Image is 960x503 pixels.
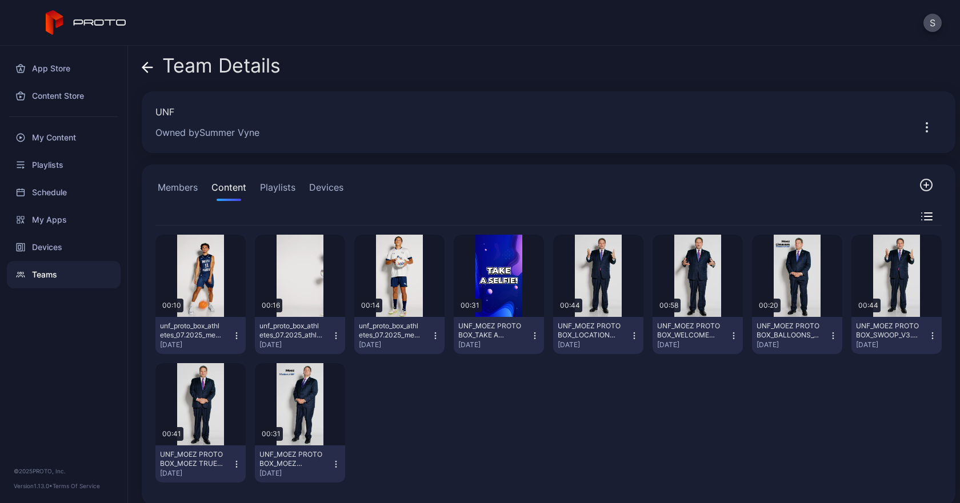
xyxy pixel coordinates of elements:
div: [DATE] [458,340,530,349]
span: Version 1.13.0 • [14,482,53,489]
button: UNF_MOEZ PROTO BOX_SWOOP_V3.mp4[DATE] [851,317,942,354]
button: UNF_MOEZ PROTO BOX_TAKE A SELFIE_V1.mp4[DATE] [454,317,544,354]
button: UNF_MOEZ PROTO BOX_LOCATION LOCATION LOCATION_V1.mp4[DATE] [553,317,643,354]
button: unf_proto_box_athletes_07.2025_athlete_walk-through_1_v1 (2160p).mp4[DATE] [255,317,345,354]
div: © 2025 PROTO, Inc. [14,466,114,476]
div: unf_proto_box_athletes_07.2025_men's_basketball_player_feature_1_v1 (2160p).mp4 [160,321,223,340]
button: Content [209,178,249,201]
div: Team Details [142,55,281,82]
div: [DATE] [856,340,928,349]
button: UNF_MOEZ PROTO BOX_WELCOME TO THE NEST_V1.mp4[DATE] [653,317,743,354]
a: My Apps [7,206,121,234]
button: Playlists [258,178,298,201]
div: Owned by Summer Vyne [155,126,898,139]
button: unf_proto_box_athletes_07.2025_men's_soccer_player_speaking_feature_1_v1 (2160p).mp4[DATE] [354,317,445,354]
div: UNF_MOEZ PROTO BOX_WELCOME TO THE NEST_V1.mp4 [657,321,720,340]
div: UNF_MOEZ PROTO BOX_MOEZ TRUE NORTH_V1.mp4 [160,450,223,468]
a: My Content [7,124,121,151]
div: UNF_MOEZ PROTO BOX_MOEZ OFFICE_V2.mp4 [259,450,322,468]
button: Devices [307,178,346,201]
a: Teams [7,261,121,288]
button: UNF_MOEZ PROTO BOX_BALLOONS_V2.mp4[DATE] [752,317,842,354]
div: UNF_MOEZ PROTO BOX_LOCATION LOCATION LOCATION_V1.mp4 [558,321,621,340]
div: [DATE] [160,469,232,478]
a: Terms Of Service [53,482,100,489]
a: Content Store [7,82,121,110]
a: Playlists [7,151,121,179]
div: UNF_MOEZ PROTO BOX_BALLOONS_V2.mp4 [757,321,819,340]
div: UNF_MOEZ PROTO BOX_SWOOP_V3.mp4 [856,321,919,340]
div: [DATE] [259,340,331,349]
div: UNF_MOEZ PROTO BOX_TAKE A SELFIE_V1.mp4 [458,321,521,340]
div: [DATE] [359,340,431,349]
a: Devices [7,234,121,261]
a: App Store [7,55,121,82]
button: unf_proto_box_athletes_07.2025_men's_basketball_player_feature_1_v1 (2160p).mp4[DATE] [155,317,246,354]
div: [DATE] [657,340,729,349]
div: UNF [155,105,898,119]
div: [DATE] [160,340,232,349]
a: Schedule [7,179,121,206]
button: S [923,14,942,32]
div: unf_proto_box_athletes_07.2025_athlete_walk-through_1_v1 (2160p).mp4 [259,321,322,340]
div: [DATE] [259,469,331,478]
div: unf_proto_box_athletes_07.2025_men's_soccer_player_speaking_feature_1_v1 (2160p).mp4 [359,321,422,340]
button: Members [155,178,200,201]
div: [DATE] [558,340,630,349]
button: UNF_MOEZ PROTO BOX_MOEZ TRUE NORTH_V1.mp4[DATE] [155,445,246,482]
div: [DATE] [757,340,829,349]
button: UNF_MOEZ PROTO BOX_MOEZ OFFICE_V2.mp4[DATE] [255,445,345,482]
